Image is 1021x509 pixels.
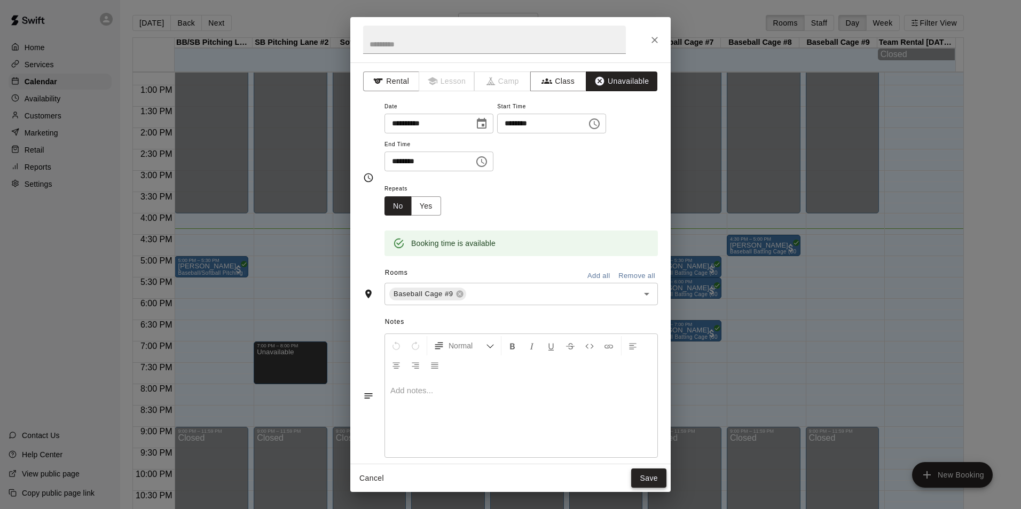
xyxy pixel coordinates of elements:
button: Center Align [387,355,405,375]
span: End Time [384,138,493,152]
div: outlined button group [384,196,441,216]
button: Yes [411,196,441,216]
button: No [384,196,412,216]
button: Insert Code [580,336,599,355]
svg: Timing [363,172,374,183]
span: Normal [449,340,486,351]
button: Redo [406,336,425,355]
button: Close [645,30,664,50]
button: Choose time, selected time is 7:30 PM [471,151,492,172]
span: Baseball Cage #9 [389,289,458,299]
span: Start Time [497,100,606,114]
button: Format Bold [504,336,522,355]
button: Add all [582,268,616,284]
button: Class [530,71,586,91]
button: Save [631,468,666,488]
span: Repeats [384,182,450,196]
span: Camps can only be created in the Services page [475,71,531,91]
button: Choose time, selected time is 4:30 PM [584,113,605,134]
button: Rental [363,71,419,91]
span: Date [384,100,493,114]
svg: Notes [363,391,374,401]
button: Formatting Options [429,336,499,355]
span: Notes [385,314,658,331]
button: Unavailable [586,71,657,91]
button: Format Underline [542,336,560,355]
div: Baseball Cage #9 [389,288,466,300]
svg: Rooms [363,289,374,299]
button: Remove all [616,268,658,284]
span: Lessons must be created in the Services page first [419,71,475,91]
div: Booking time is available [411,234,496,253]
button: Format Italics [523,336,541,355]
button: Justify Align [426,355,444,375]
button: Choose date, selected date is Aug 15, 2025 [471,113,492,134]
button: Left Align [624,336,642,355]
button: Undo [387,336,405,355]
button: Open [639,287,654,301]
span: Rooms [385,269,408,276]
button: Format Strikethrough [561,336,579,355]
button: Cancel [355,468,389,488]
button: Right Align [406,355,425,375]
button: Insert Link [600,336,618,355]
